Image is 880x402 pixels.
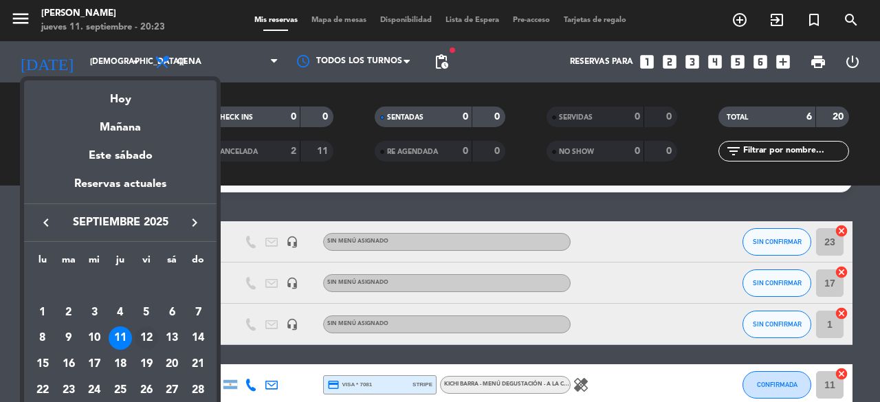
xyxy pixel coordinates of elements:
td: 10 de septiembre de 2025 [81,325,107,351]
td: 18 de septiembre de 2025 [107,351,133,377]
td: 13 de septiembre de 2025 [159,325,186,351]
button: keyboard_arrow_left [34,214,58,232]
td: 7 de septiembre de 2025 [185,300,211,326]
td: 6 de septiembre de 2025 [159,300,186,326]
td: 1 de septiembre de 2025 [30,300,56,326]
div: Mañana [24,109,217,137]
div: 1 [31,301,54,324]
td: 11 de septiembre de 2025 [107,325,133,351]
td: 14 de septiembre de 2025 [185,325,211,351]
td: 4 de septiembre de 2025 [107,300,133,326]
td: 15 de septiembre de 2025 [30,351,56,377]
div: 22 [31,379,54,402]
div: 13 [160,326,184,350]
div: 8 [31,326,54,350]
td: 21 de septiembre de 2025 [185,351,211,377]
div: 27 [160,379,184,402]
td: 12 de septiembre de 2025 [133,325,159,351]
div: 10 [82,326,106,350]
div: 21 [186,353,210,376]
div: 12 [135,326,158,350]
div: 5 [135,301,158,324]
i: keyboard_arrow_left [38,214,54,231]
td: 17 de septiembre de 2025 [81,351,107,377]
td: 9 de septiembre de 2025 [56,325,82,351]
td: 20 de septiembre de 2025 [159,351,186,377]
div: Reservas actuales [24,175,217,203]
div: 15 [31,353,54,376]
div: 14 [186,326,210,350]
div: 26 [135,379,158,402]
div: 11 [109,326,132,350]
th: sábado [159,252,186,273]
td: 19 de septiembre de 2025 [133,351,159,377]
th: jueves [107,252,133,273]
td: 8 de septiembre de 2025 [30,325,56,351]
td: SEP. [30,273,211,300]
th: domingo [185,252,211,273]
div: 3 [82,301,106,324]
div: 17 [82,353,106,376]
div: 4 [109,301,132,324]
th: miércoles [81,252,107,273]
span: septiembre 2025 [58,214,182,232]
div: 20 [160,353,184,376]
div: 28 [186,379,210,402]
div: Este sábado [24,137,217,175]
th: viernes [133,252,159,273]
td: 3 de septiembre de 2025 [81,300,107,326]
th: lunes [30,252,56,273]
div: 16 [57,353,80,376]
div: Hoy [24,80,217,109]
td: 5 de septiembre de 2025 [133,300,159,326]
div: 24 [82,379,106,402]
i: keyboard_arrow_right [186,214,203,231]
div: 25 [109,379,132,402]
td: 2 de septiembre de 2025 [56,300,82,326]
th: martes [56,252,82,273]
div: 18 [109,353,132,376]
div: 19 [135,353,158,376]
div: 9 [57,326,80,350]
div: 23 [57,379,80,402]
button: keyboard_arrow_right [182,214,207,232]
td: 16 de septiembre de 2025 [56,351,82,377]
div: 7 [186,301,210,324]
div: 6 [160,301,184,324]
div: 2 [57,301,80,324]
